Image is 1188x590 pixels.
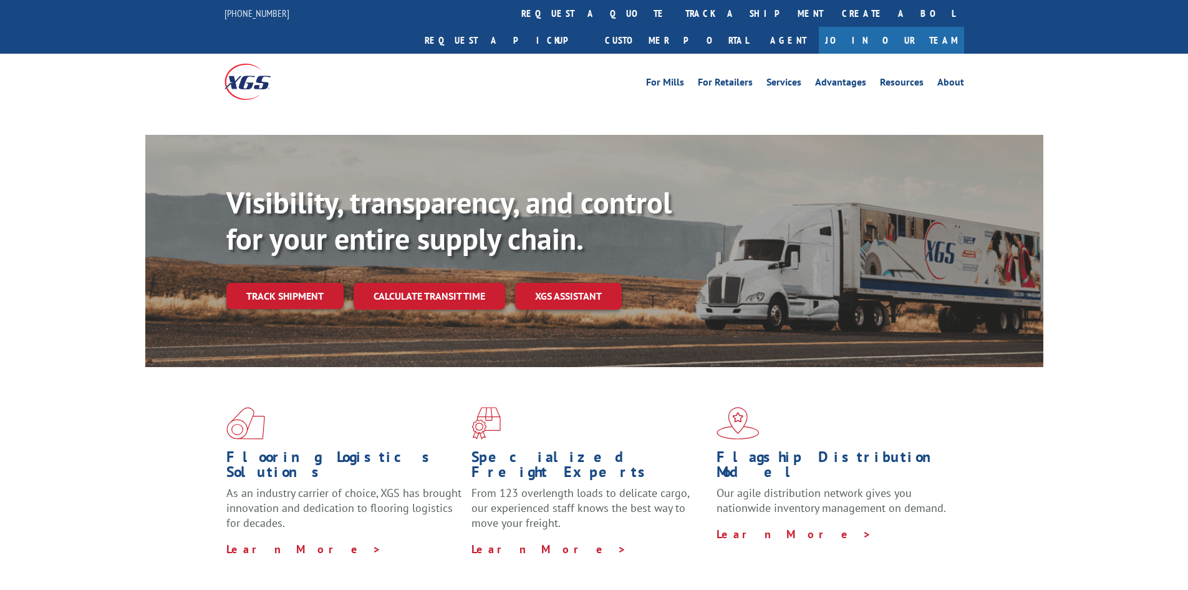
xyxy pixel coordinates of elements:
a: Join Our Team [819,27,964,54]
p: From 123 overlength loads to delicate cargo, our experienced staff knows the best way to move you... [471,486,707,541]
img: xgs-icon-focused-on-flooring-red [471,407,501,440]
a: Customer Portal [596,27,758,54]
a: XGS ASSISTANT [515,283,622,310]
h1: Flooring Logistics Solutions [226,450,462,486]
b: Visibility, transparency, and control for your entire supply chain. [226,183,672,258]
a: Agent [758,27,819,54]
img: xgs-icon-flagship-distribution-model-red [717,407,760,440]
a: For Retailers [698,77,753,91]
a: Services [766,77,801,91]
a: Track shipment [226,283,344,309]
a: Resources [880,77,924,91]
a: Learn More > [471,542,627,556]
span: As an industry carrier of choice, XGS has brought innovation and dedication to flooring logistics... [226,486,461,530]
a: About [937,77,964,91]
a: Request a pickup [415,27,596,54]
a: [PHONE_NUMBER] [225,7,289,19]
img: xgs-icon-total-supply-chain-intelligence-red [226,407,265,440]
span: Our agile distribution network gives you nationwide inventory management on demand. [717,486,946,515]
h1: Flagship Distribution Model [717,450,952,486]
a: Calculate transit time [354,283,505,310]
a: Advantages [815,77,866,91]
a: Learn More > [717,527,872,541]
a: Learn More > [226,542,382,556]
a: For Mills [646,77,684,91]
h1: Specialized Freight Experts [471,450,707,486]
